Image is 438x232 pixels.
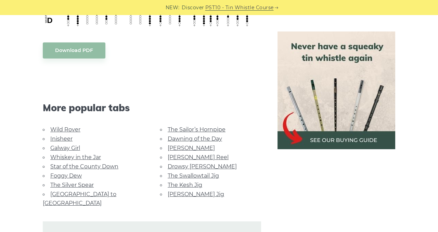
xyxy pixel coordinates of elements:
span: Discover [182,4,204,12]
a: Drowsy [PERSON_NAME] [168,163,237,170]
a: [PERSON_NAME] Reel [168,154,229,160]
span: More popular tabs [43,102,261,114]
a: Download PDF [43,42,105,59]
a: Whiskey in the Jar [50,154,101,160]
a: Wild Rover [50,126,80,133]
a: The Sailor’s Hornpipe [168,126,226,133]
img: tin whistle buying guide [278,31,395,149]
a: Dawning of the Day [168,136,222,142]
a: PST10 - Tin Whistle Course [205,4,274,12]
a: Star of the County Down [50,163,118,170]
a: Foggy Dew [50,172,82,179]
a: [PERSON_NAME] [168,145,215,151]
a: Inisheer [50,136,73,142]
a: The Silver Spear [50,182,94,188]
a: The Swallowtail Jig [168,172,219,179]
a: The Kesh Jig [168,182,202,188]
a: Galway Girl [50,145,80,151]
a: [GEOGRAPHIC_DATA] to [GEOGRAPHIC_DATA] [43,191,116,206]
span: NEW: [166,4,180,12]
a: [PERSON_NAME] Jig [168,191,224,197]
